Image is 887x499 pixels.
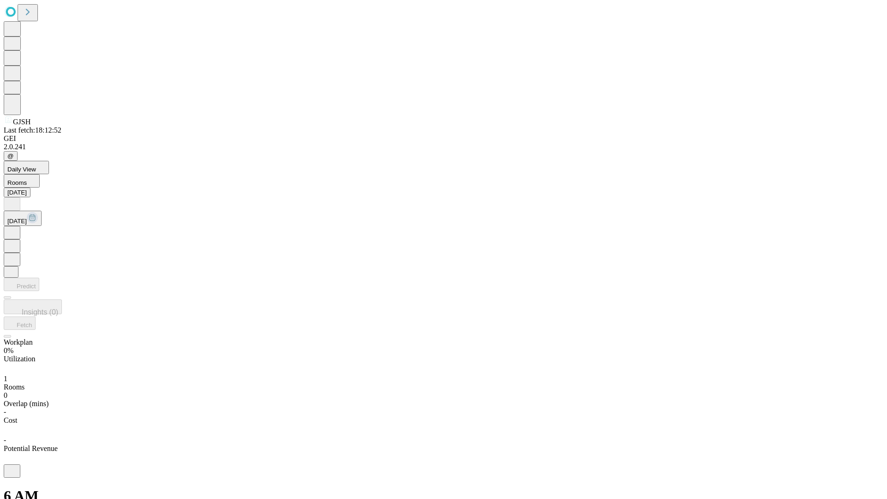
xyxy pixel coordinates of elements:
button: Insights (0) [4,299,62,314]
span: [DATE] [7,218,27,225]
span: Overlap (mins) [4,400,49,408]
span: Daily View [7,166,36,173]
button: [DATE] [4,211,42,226]
span: 1 [4,375,7,383]
button: Predict [4,278,39,291]
span: Cost [4,416,17,424]
span: - [4,436,6,444]
div: GEI [4,134,883,143]
button: [DATE] [4,188,30,197]
button: Rooms [4,174,40,188]
button: @ [4,151,18,161]
span: @ [7,152,14,159]
div: 2.0.241 [4,143,883,151]
span: Potential Revenue [4,444,58,452]
span: Last fetch: 18:12:52 [4,126,61,134]
span: Rooms [7,179,27,186]
span: GJSH [13,118,30,126]
button: Daily View [4,161,49,174]
button: Fetch [4,316,36,330]
span: 0% [4,347,13,354]
span: Workplan [4,338,33,346]
span: 0 [4,391,7,399]
span: Insights (0) [22,308,58,316]
span: Utilization [4,355,35,363]
span: Rooms [4,383,24,391]
span: - [4,408,6,416]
